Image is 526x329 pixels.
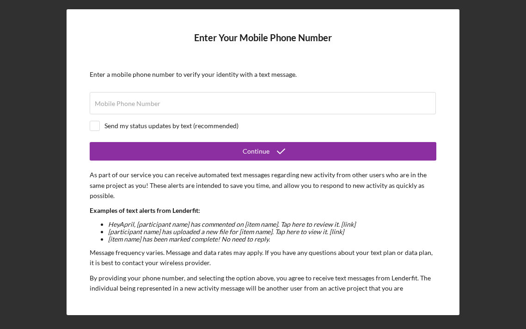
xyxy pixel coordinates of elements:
p: By providing your phone number, and selecting the option above, you agree to receive text message... [90,273,436,304]
p: Message frequency varies. Message and data rates may apply. If you have any questions about your ... [90,248,436,268]
div: Enter a mobile phone number to verify your identity with a text message. [90,71,436,78]
h4: Enter Your Mobile Phone Number [90,32,436,57]
p: As part of our service you can receive automated text messages regarding new activity from other ... [90,170,436,201]
li: [participant name] has uploaded a new file for [item name]. Tap here to view it. [link] [108,228,436,236]
label: Mobile Phone Number [95,100,160,107]
li: Hey April , [participant name] has commented on [item name]. Tap here to review it. [link] [108,221,436,228]
div: Continue [243,142,269,161]
div: Send my status updates by text (recommended) [104,122,239,130]
li: [item name] has been marked complete! No need to reply. [108,236,436,243]
p: Examples of text alerts from Lenderfit: [90,205,436,216]
button: Continue [90,142,436,161]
